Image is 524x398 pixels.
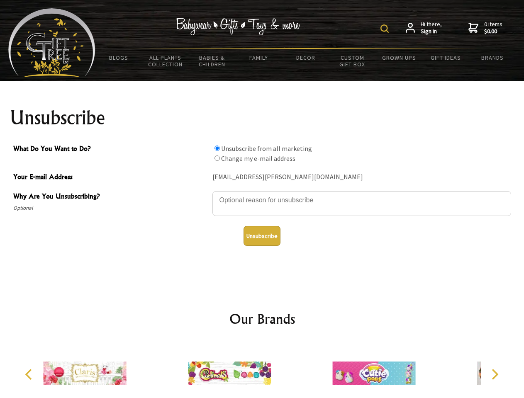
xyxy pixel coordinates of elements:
[221,144,312,153] label: Unsubscribe from all marketing
[17,309,508,329] h2: Our Brands
[214,155,220,161] input: What Do You Want to Do?
[13,143,208,155] span: What Do You Want to Do?
[484,20,502,35] span: 0 items
[375,49,422,66] a: Grown Ups
[212,171,511,184] div: [EMAIL_ADDRESS][PERSON_NAME][DOMAIN_NAME]
[329,49,376,73] a: Custom Gift Box
[212,191,511,216] textarea: Why Are You Unsubscribing?
[380,24,389,33] img: product search
[468,21,502,35] a: 0 items$0.00
[421,21,442,35] span: Hi there,
[13,172,208,184] span: Your E-mail Address
[142,49,189,73] a: All Plants Collection
[484,28,502,35] strong: $0.00
[244,226,280,246] button: Unsubscribe
[406,21,442,35] a: Hi there,Sign in
[421,28,442,35] strong: Sign in
[13,191,208,203] span: Why Are You Unsubscribing?
[469,49,516,66] a: Brands
[95,49,142,66] a: BLOGS
[10,108,514,128] h1: Unsubscribe
[422,49,469,66] a: Gift Ideas
[282,49,329,66] a: Decor
[21,365,39,383] button: Previous
[8,8,95,77] img: Babyware - Gifts - Toys and more...
[189,49,236,73] a: Babies & Children
[13,203,208,213] span: Optional
[214,146,220,151] input: What Do You Want to Do?
[236,49,283,66] a: Family
[221,154,295,163] label: Change my e-mail address
[485,365,504,383] button: Next
[176,18,300,35] img: Babywear - Gifts - Toys & more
